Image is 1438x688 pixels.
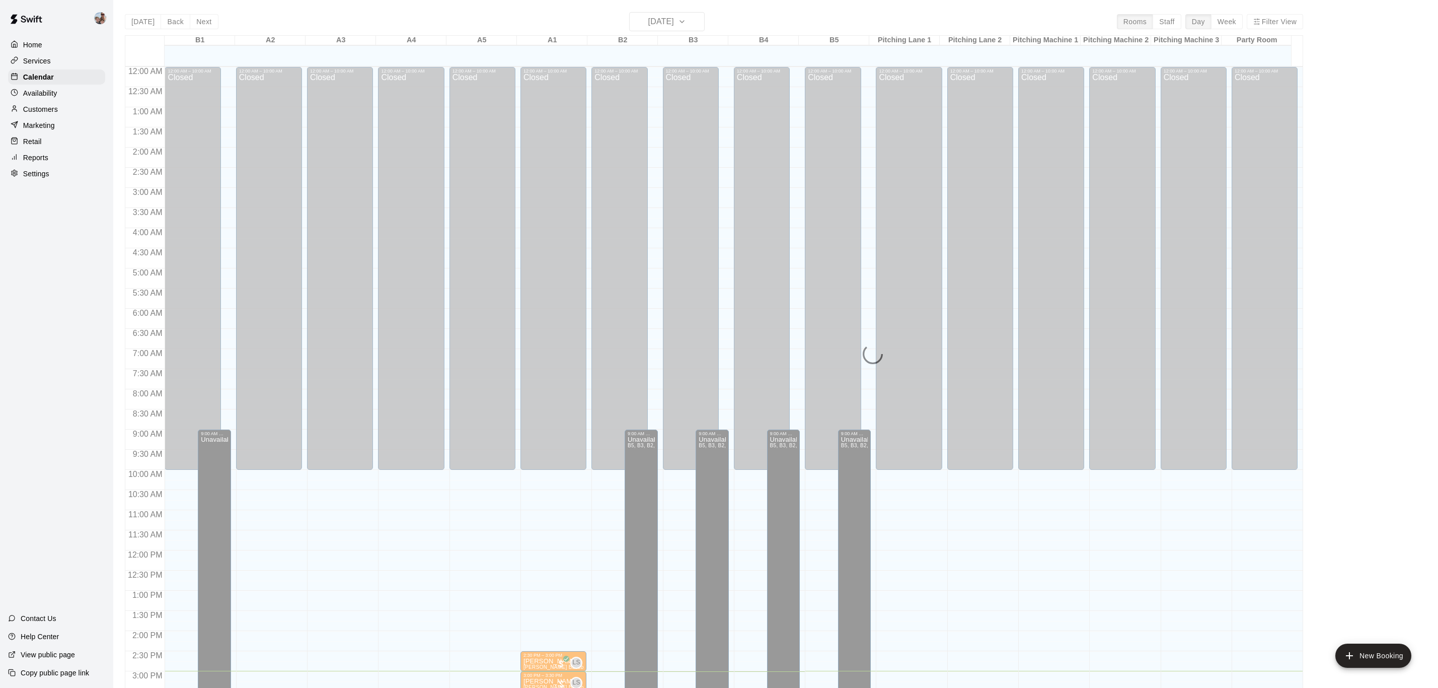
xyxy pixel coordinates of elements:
div: A4 [376,36,446,45]
div: Reports [8,150,105,165]
p: Help Center [21,632,59,642]
span: 4:30 AM [130,248,165,257]
span: 3:00 PM [130,671,165,680]
span: 2:30 AM [130,168,165,176]
p: Reports [23,153,48,163]
span: 10:00 AM [126,470,165,478]
span: 3:00 AM [130,188,165,196]
div: 12:00 AM – 10:00 AM [737,68,787,74]
span: 1:30 PM [130,611,165,620]
div: 12:00 AM – 10:00 AM [1092,68,1152,74]
span: 5:30 AM [130,289,165,297]
div: Closed [239,74,299,473]
div: 12:00 AM – 10:00 AM [1235,68,1295,74]
p: Marketing [23,120,55,130]
div: Closed [950,74,1010,473]
div: Pitching Machine 2 [1081,36,1151,45]
span: Leo Seminati [574,657,582,669]
p: Retail [23,136,42,147]
div: 12:00 AM – 10:00 AM [310,68,370,74]
div: 12:00 AM – 10:00 AM [950,68,1010,74]
div: Pitching Lane 1 [869,36,940,45]
div: Closed [1164,74,1224,473]
span: [PERSON_NAME] Baseball/Softball (Hitting or Fielding) [523,664,656,670]
a: Services [8,53,105,68]
span: B5, B3, B2, B1, B4 [841,443,886,448]
span: 1:30 AM [130,127,165,136]
p: Contact Us [21,613,56,624]
div: 12:00 AM – 10:00 AM: Closed [236,67,302,470]
img: Shelley Volpenhein [94,12,106,24]
span: 9:30 AM [130,450,165,458]
div: 12:00 AM – 10:00 AM: Closed [947,67,1013,470]
div: Customers [8,102,105,117]
div: 3:00 PM – 3:30 PM [523,673,583,678]
span: 1:00 AM [130,107,165,116]
div: 12:00 AM – 10:00 AM: Closed [734,67,790,470]
div: 9:00 AM – 9:00 PM [841,431,868,436]
div: A3 [306,36,376,45]
div: 12:00 AM – 10:00 AM: Closed [805,67,861,470]
div: Closed [381,74,441,473]
a: Settings [8,166,105,181]
div: 2:30 PM – 3:00 PM [523,653,583,658]
div: Closed [310,74,370,473]
span: B5, B3, B2, B1, B4 [699,443,743,448]
div: 12:00 AM – 10:00 AM [594,68,645,74]
span: 12:00 AM [126,67,165,76]
p: Services [23,56,51,66]
p: Calendar [23,72,54,82]
div: Closed [1235,74,1295,473]
p: Customers [23,104,58,114]
span: 2:30 PM [130,651,165,660]
div: 12:00 AM – 10:00 AM: Closed [449,67,515,470]
div: Party Room [1222,36,1292,45]
div: 12:00 AM – 10:00 AM: Closed [520,67,586,470]
div: 12:00 AM – 10:00 AM [381,68,441,74]
span: All customers have paid [556,659,566,669]
span: 6:00 AM [130,309,165,317]
div: A1 [517,36,587,45]
a: Home [8,37,105,52]
div: 9:00 AM – 9:00 PM [628,431,655,436]
div: Closed [594,74,645,473]
div: Closed [808,74,858,473]
div: Pitching Lane 2 [940,36,1010,45]
p: View public page [21,650,75,660]
span: B5, B3, B2, B1, B4 [628,443,672,448]
span: 7:00 AM [130,349,165,358]
span: 8:30 AM [130,409,165,418]
span: B5, B3, B2, B1, B4 [770,443,815,448]
div: B1 [165,36,235,45]
div: 2:30 PM – 3:00 PM: Kaleb Hinton [520,651,586,671]
div: A2 [235,36,306,45]
div: 12:00 AM – 10:00 AM: Closed [165,67,221,470]
a: Retail [8,134,105,149]
div: 12:00 AM – 10:00 AM: Closed [378,67,444,470]
div: Shelley Volpenhein [92,8,113,28]
span: 9:00 AM [130,430,165,438]
span: 5:00 AM [130,268,165,277]
span: 3:30 AM [130,208,165,217]
p: Availability [23,88,57,98]
a: Marketing [8,118,105,133]
div: 12:00 AM – 10:00 AM [1164,68,1224,74]
div: Closed [452,74,512,473]
div: 12:00 AM – 10:00 AM [666,68,716,74]
a: Calendar [8,70,105,85]
div: 12:00 AM – 10:00 AM: Closed [1018,67,1084,470]
div: B2 [587,36,658,45]
span: 1:00 PM [130,591,165,599]
div: 12:00 AM – 10:00 AM [452,68,512,74]
div: Closed [737,74,787,473]
div: Closed [879,74,939,473]
span: 7:30 AM [130,369,165,378]
div: Closed [168,74,218,473]
span: 10:30 AM [126,490,165,499]
div: 9:00 AM – 9:00 PM [201,431,228,436]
